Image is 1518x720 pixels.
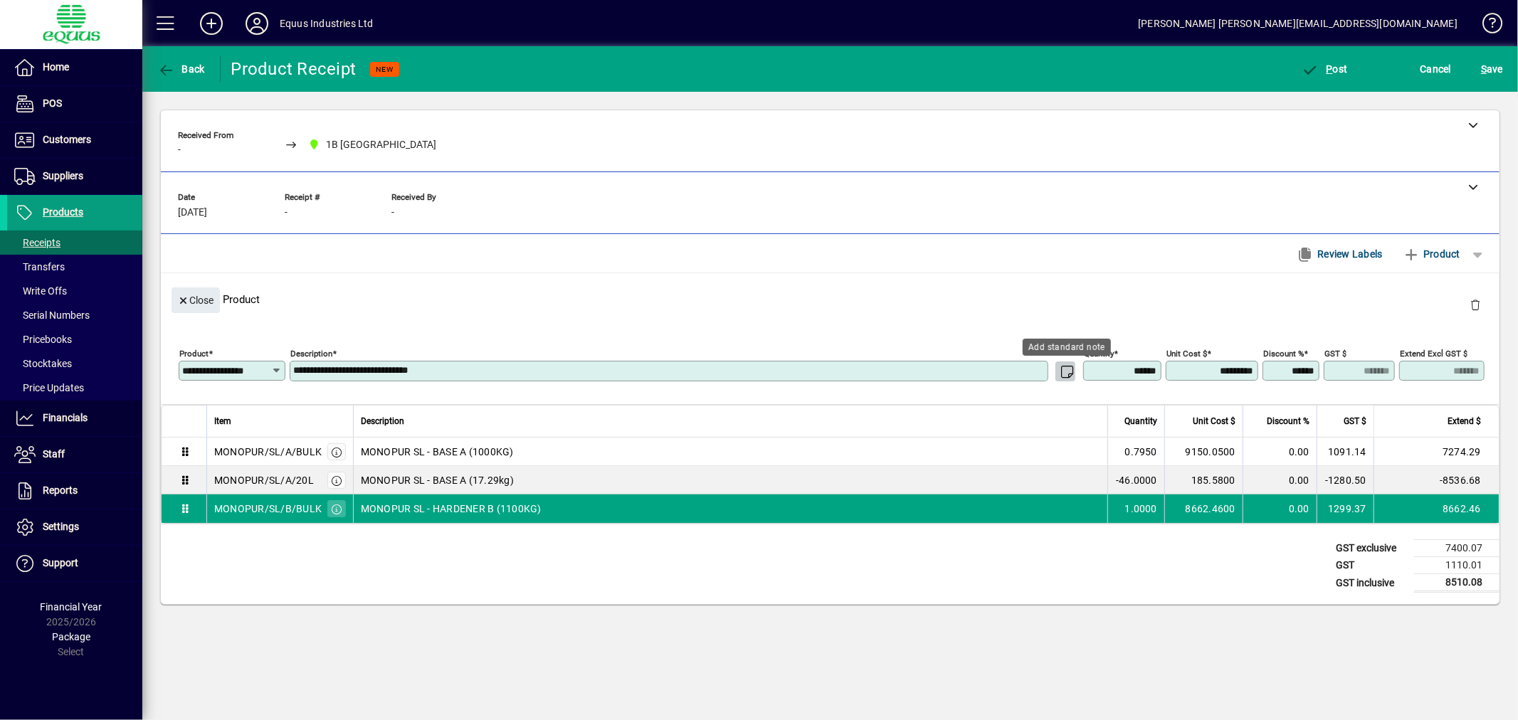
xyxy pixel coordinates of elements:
span: NEW [376,65,394,74]
span: [DATE] [178,207,207,218]
div: Equus Industries Ltd [280,12,374,35]
mat-label: Extend excl GST $ [1400,349,1467,359]
td: 7400.07 [1414,540,1499,557]
div: MONOPUR/SL/B/BULK [214,502,322,516]
td: 0.7950 [1107,438,1164,466]
a: Knowledge Base [1472,3,1500,49]
a: Support [7,546,142,581]
td: -46.0000 [1107,466,1164,494]
td: 1.0000 [1107,494,1164,523]
a: Settings [7,509,142,545]
span: GST $ [1344,413,1366,429]
span: Support [43,557,78,568]
a: POS [7,86,142,122]
td: 0.00 [1243,494,1317,523]
span: Discount % [1267,413,1309,429]
span: Cancel [1421,58,1452,80]
div: MONOPUR/SL/A/20L [214,473,314,487]
span: - [285,207,288,218]
button: Add [189,11,234,36]
span: Unit Cost $ [1193,413,1235,429]
span: P [1327,63,1333,75]
span: Stocktakes [14,358,72,369]
mat-label: Discount % [1263,349,1304,359]
span: Staff [43,448,65,460]
span: Customers [43,134,91,145]
span: 9150.0500 [1186,445,1235,459]
mat-label: Product [179,349,209,359]
app-page-header-button: Close [168,293,223,306]
mat-label: GST $ [1324,349,1346,359]
span: Serial Numbers [14,309,90,321]
span: Quantity [1124,413,1157,429]
span: Receipts [14,237,60,248]
app-page-header-button: Back [142,56,221,82]
a: Stocktakes [7,351,142,376]
span: 1B BLENHEIM [305,136,443,154]
span: ave [1481,58,1503,80]
span: Products [43,206,83,218]
span: Settings [43,521,79,532]
button: Review Labels [1291,241,1388,267]
span: Financials [43,412,88,423]
mat-label: Description [290,349,332,359]
span: Review Labels [1297,243,1383,265]
app-page-header-button: Delete [1458,298,1492,311]
a: Staff [7,437,142,472]
td: 1299.37 [1317,494,1374,523]
div: Product Receipt [231,58,357,80]
div: Add standard note [1023,339,1111,356]
td: 8510.08 [1414,574,1499,592]
span: Package [52,631,90,642]
button: Back [154,56,209,82]
a: Receipts [7,231,142,255]
span: Financial Year [41,601,102,613]
button: Save [1477,56,1507,82]
span: Back [157,63,205,75]
span: S [1481,63,1487,75]
button: Close [172,287,220,313]
span: Pricebooks [14,334,72,345]
span: Write Offs [14,285,67,297]
td: 7274.29 [1374,438,1499,466]
td: 1110.01 [1414,557,1499,574]
span: POS [43,97,62,109]
a: Write Offs [7,279,142,303]
div: Product [161,273,1499,325]
span: Price Updates [14,382,84,393]
td: 8662.46 [1374,494,1499,523]
a: Serial Numbers [7,303,142,327]
span: - [391,207,394,218]
div: [PERSON_NAME] [PERSON_NAME][EMAIL_ADDRESS][DOMAIN_NAME] [1138,12,1458,35]
span: Description [361,413,404,429]
span: Close [177,289,214,312]
span: ost [1302,63,1348,75]
a: Customers [7,122,142,158]
button: Cancel [1417,56,1455,82]
mat-label: Unit Cost $ [1166,349,1207,359]
span: Reports [43,485,78,496]
span: Product [1403,243,1460,265]
td: 1091.14 [1317,438,1374,466]
span: Home [43,61,69,73]
td: 0.00 [1243,438,1317,466]
a: Reports [7,473,142,509]
td: MONOPUR SL - HARDENER B (1100KG) [353,494,1107,523]
a: Home [7,50,142,85]
td: GST exclusive [1329,540,1414,557]
td: GST inclusive [1329,574,1414,592]
div: MONOPUR/SL/A/BULK [214,445,322,459]
span: Transfers [14,261,65,272]
button: Profile [234,11,280,36]
span: Item [214,413,231,429]
td: MONOPUR SL - BASE A (1000KG) [353,438,1107,466]
td: -1280.50 [1317,466,1374,494]
span: 185.5800 [1191,473,1235,487]
button: Post [1298,56,1351,82]
span: Suppliers [43,170,83,181]
span: 1B [GEOGRAPHIC_DATA] [326,137,436,152]
a: Pricebooks [7,327,142,351]
a: Price Updates [7,376,142,400]
a: Financials [7,401,142,436]
td: 0.00 [1243,466,1317,494]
